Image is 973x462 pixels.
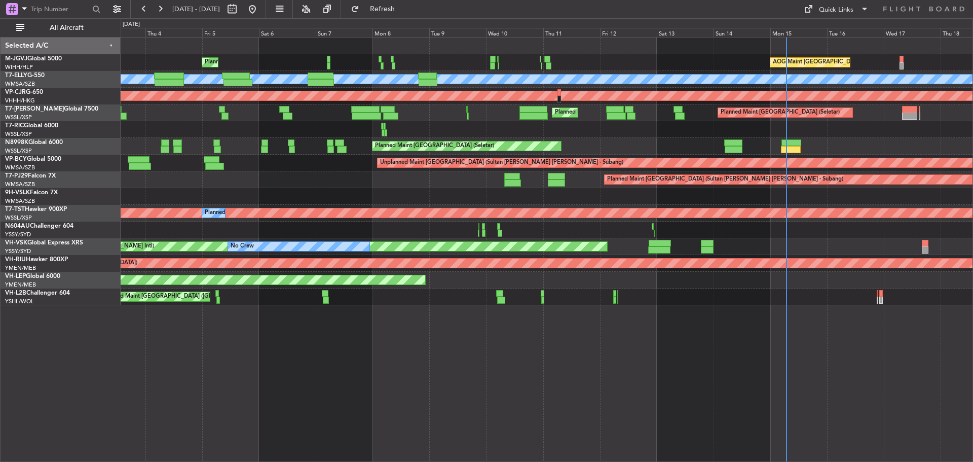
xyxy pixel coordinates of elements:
[486,28,543,37] div: Wed 10
[819,5,853,15] div: Quick Links
[5,247,31,255] a: YSSY/SYD
[5,298,34,305] a: YSHL/WOL
[5,240,83,246] a: VH-VSKGlobal Express XRS
[380,155,623,170] div: Unplanned Maint [GEOGRAPHIC_DATA] (Sultan [PERSON_NAME] [PERSON_NAME] - Subang)
[5,106,64,112] span: T7-[PERSON_NAME]
[5,290,70,296] a: VH-L2BChallenger 604
[5,123,58,129] a: T7-RICGlobal 6000
[96,289,263,304] div: Unplanned Maint [GEOGRAPHIC_DATA] ([GEOGRAPHIC_DATA])
[5,173,56,179] a: T7-PJ29Falcon 7X
[714,28,770,37] div: Sun 14
[346,1,407,17] button: Refresh
[827,28,884,37] div: Tue 16
[555,105,655,120] div: Planned Maint Dubai (Al Maktoum Intl)
[202,28,259,37] div: Fri 5
[5,223,30,229] span: N604AU
[5,147,32,155] a: WSSL/XSP
[884,28,941,37] div: Wed 17
[5,156,61,162] a: VP-BCYGlobal 5000
[5,130,32,138] a: WSSL/XSP
[26,24,107,31] span: All Aircraft
[5,231,31,238] a: YSSY/SYD
[5,190,58,196] a: 9H-VSLKFalcon 7X
[5,114,32,121] a: WSSL/XSP
[361,6,404,13] span: Refresh
[5,56,27,62] span: M-JGVJ
[5,273,26,279] span: VH-LEP
[5,97,35,104] a: VHHH/HKG
[231,239,254,254] div: No Crew
[5,73,27,79] span: T7-ELLY
[799,1,874,17] button: Quick Links
[172,5,220,14] span: [DATE] - [DATE]
[721,105,840,120] div: Planned Maint [GEOGRAPHIC_DATA] (Seletar)
[205,55,324,70] div: Planned Maint [GEOGRAPHIC_DATA] (Seletar)
[5,264,36,272] a: YMEN/MEB
[5,223,73,229] a: N604AUChallenger 604
[5,123,24,129] span: T7-RIC
[429,28,486,37] div: Tue 9
[5,156,27,162] span: VP-BCY
[600,28,657,37] div: Fri 12
[5,80,35,88] a: WMSA/SZB
[5,190,30,196] span: 9H-VSLK
[543,28,600,37] div: Thu 11
[5,63,33,71] a: WIHH/HLP
[5,73,45,79] a: T7-ELLYG-550
[5,173,28,179] span: T7-PJ29
[5,139,63,146] a: N8998KGlobal 6000
[5,197,35,205] a: WMSA/SZB
[316,28,372,37] div: Sun 7
[5,206,25,212] span: T7-TST
[145,28,202,37] div: Thu 4
[5,240,27,246] span: VH-VSK
[5,257,68,263] a: VH-RIUHawker 800XP
[5,89,43,95] a: VP-CJRG-650
[31,2,89,17] input: Trip Number
[372,28,429,37] div: Mon 8
[205,205,242,221] div: Planned Maint
[5,290,26,296] span: VH-L2B
[5,181,35,188] a: WMSA/SZB
[5,281,36,289] a: YMEN/MEB
[5,106,98,112] a: T7-[PERSON_NAME]Global 7500
[5,56,62,62] a: M-JGVJGlobal 5000
[5,206,67,212] a: T7-TSTHawker 900XP
[123,20,140,29] div: [DATE]
[5,139,28,146] span: N8998K
[5,89,26,95] span: VP-CJR
[5,257,26,263] span: VH-RIU
[5,214,32,222] a: WSSL/XSP
[773,55,891,70] div: AOG Maint [GEOGRAPHIC_DATA] (Halim Intl)
[770,28,827,37] div: Mon 15
[375,138,494,154] div: Planned Maint [GEOGRAPHIC_DATA] (Seletar)
[607,172,843,187] div: Planned Maint [GEOGRAPHIC_DATA] (Sultan [PERSON_NAME] [PERSON_NAME] - Subang)
[5,164,35,171] a: WMSA/SZB
[259,28,316,37] div: Sat 6
[11,20,110,36] button: All Aircraft
[5,273,60,279] a: VH-LEPGlobal 6000
[657,28,714,37] div: Sat 13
